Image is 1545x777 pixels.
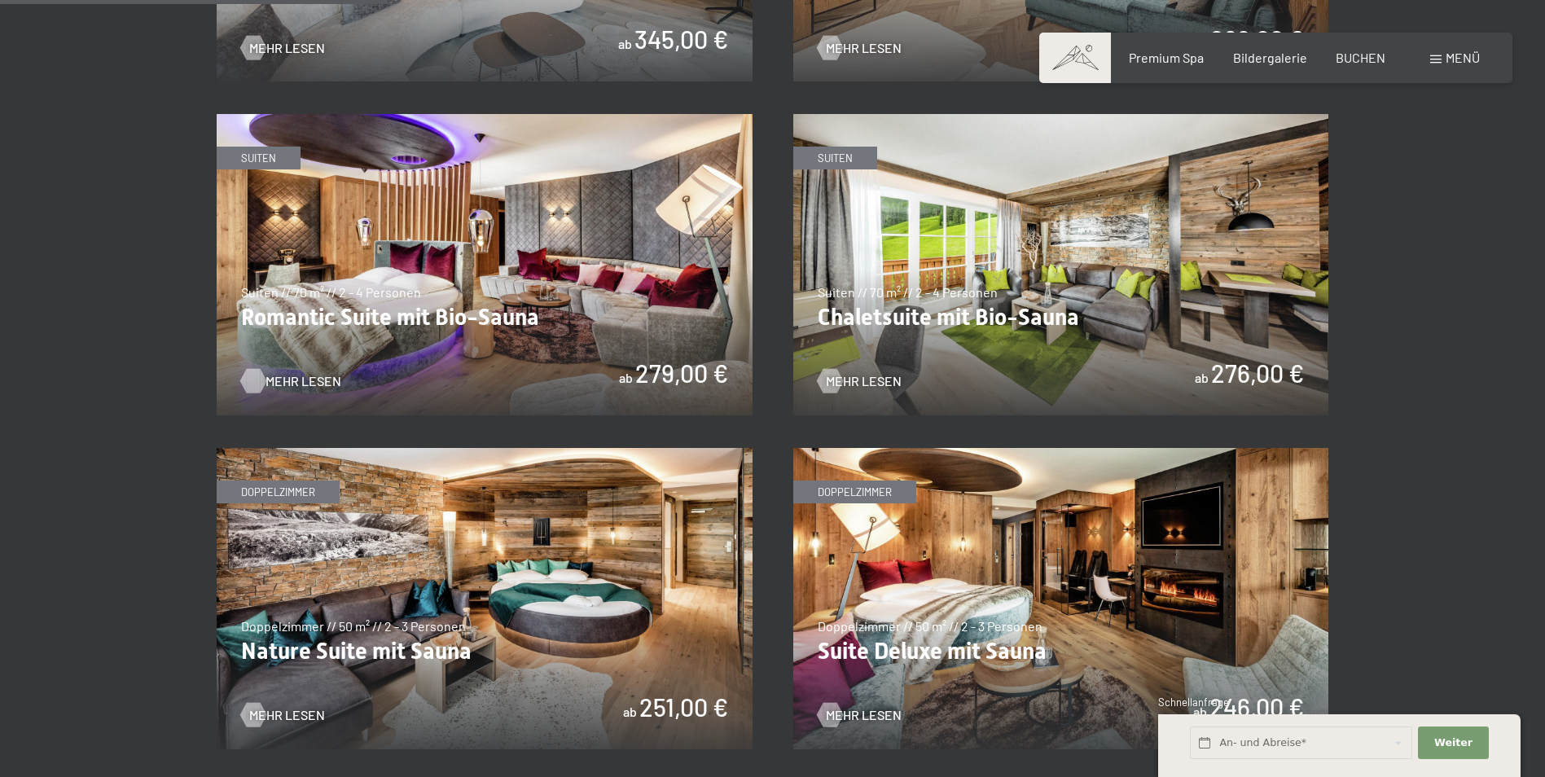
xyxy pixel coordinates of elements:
span: Mehr Lesen [249,706,325,724]
span: Mehr Lesen [826,706,902,724]
a: Suite Deluxe mit Sauna [793,449,1329,459]
span: Schnellanfrage [1158,696,1229,709]
a: Mehr Lesen [818,39,902,57]
a: Mehr Lesen [818,706,902,724]
a: Nature Suite mit Sauna [217,449,753,459]
span: Mehr Lesen [826,39,902,57]
a: Premium Spa [1129,50,1204,65]
a: BUCHEN [1336,50,1385,65]
a: Mehr Lesen [818,372,902,390]
a: Bildergalerie [1233,50,1307,65]
a: Mehr Lesen [241,706,325,724]
button: Weiter [1418,727,1488,760]
a: Romantic Suite mit Bio-Sauna [217,115,753,125]
img: Suite Deluxe mit Sauna [793,448,1329,749]
a: Mehr Lesen [241,39,325,57]
a: Mehr Lesen [241,372,325,390]
a: Chaletsuite mit Bio-Sauna [793,115,1329,125]
img: Nature Suite mit Sauna [217,448,753,749]
span: Mehr Lesen [826,372,902,390]
span: Weiter [1434,735,1473,750]
span: Mehr Lesen [266,372,341,390]
span: Mehr Lesen [249,39,325,57]
img: Chaletsuite mit Bio-Sauna [793,114,1329,415]
img: Romantic Suite mit Bio-Sauna [217,114,753,415]
span: Menü [1446,50,1480,65]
